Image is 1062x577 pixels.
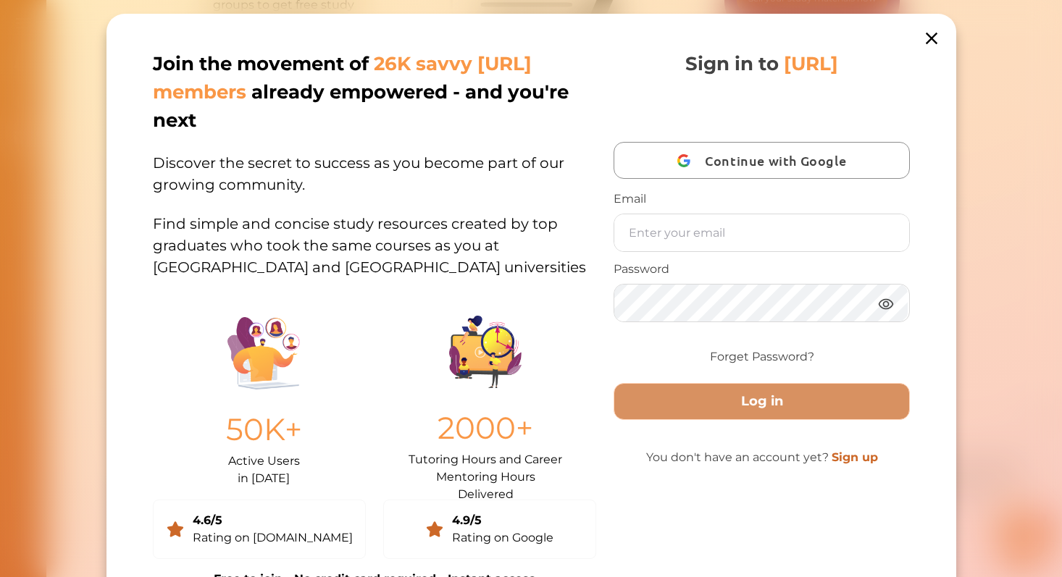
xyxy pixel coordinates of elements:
[614,383,909,420] button: Log in
[614,214,908,251] input: Enter your email
[877,295,894,313] img: eye.3286bcf0.webp
[409,451,562,488] p: Tutoring Hours and Career Mentoring Hours Delivered
[127,14,154,42] img: Nini
[614,190,909,208] p: Email
[452,512,553,529] div: 4.9/5
[709,348,814,366] a: Forget Password?
[614,449,909,466] p: You don't have an account yet?
[227,317,300,389] img: Illustration.25158f3c.png
[685,50,838,78] p: Sign in to
[153,52,532,104] span: 26K savvy [URL] members
[449,316,522,388] img: Group%201403.ccdcecb8.png
[614,261,909,278] p: Password
[225,407,301,452] p: 50K+
[831,450,877,464] a: Sign up
[383,500,596,559] a: 4.9/5Rating on Google
[192,529,352,547] div: Rating on [DOMAIN_NAME]
[127,49,319,92] p: Hey there If you have any questions, I'm here to help! Just text back 'Hi' and choose from the fo...
[227,452,299,487] p: Active Users in [DATE]
[784,52,838,75] span: [URL]
[321,107,333,119] i: 1
[705,143,853,177] span: Continue with Google
[153,50,593,135] p: Join the movement of already empowered - and you're next
[438,405,533,451] p: 2000+
[153,500,366,559] a: 4.6/5Rating on [DOMAIN_NAME]
[163,24,180,38] div: Nini
[289,77,302,92] span: 🌟
[173,49,186,64] span: 👋
[614,142,909,179] button: Continue with Google
[153,195,596,278] p: Find simple and concise study resources created by top graduates who took the same courses as you...
[153,135,596,195] p: Discover the secret to success as you become part of our growing community.
[452,529,553,547] div: Rating on Google
[192,512,352,529] div: 4.6/5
